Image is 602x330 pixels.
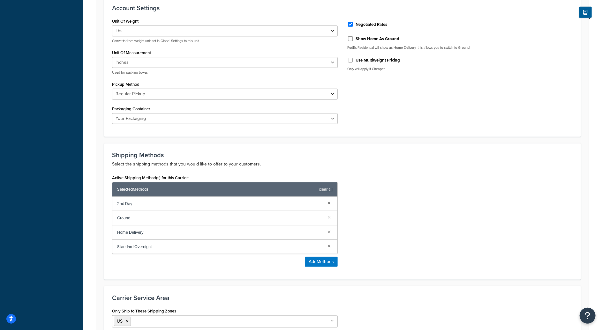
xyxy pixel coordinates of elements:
[117,318,123,325] span: US
[305,257,338,267] button: AddMethods
[117,199,322,208] span: 2nd Day
[356,57,400,63] label: Use MultiWeight Pricing
[117,242,322,251] span: Standard Overnight
[117,185,316,194] span: Selected Methods
[112,151,573,158] h3: Shipping Methods
[347,45,573,50] p: FedEx Residential will show as Home Delivery, this allows you to switch to Ground
[112,309,176,313] label: Only Ship to These Shipping Zones
[112,160,573,168] p: Select the shipping methods that you would like to offer to your customers.
[319,185,333,194] a: clear all
[112,4,573,11] h3: Account Settings
[112,106,150,111] label: Packaging Container
[112,19,139,24] label: Unit Of Weight
[347,67,573,71] p: Only will apply if Cheaper
[112,70,338,75] p: Used for packing boxes
[356,36,399,42] label: Show Home As Ground
[117,228,322,237] span: Home Delivery
[579,7,592,18] button: Show Help Docs
[112,50,151,55] label: Unit Of Measurement
[112,294,573,301] h3: Carrier Service Area
[356,22,387,27] label: Negotiated Rates
[112,175,190,180] label: Active Shipping Method(s) for this Carrier
[580,308,596,324] button: Open Resource Center
[112,39,338,43] p: Converts from weight unit set in Global Settings to this unit
[112,82,139,87] label: Pickup Method
[117,214,322,223] span: Ground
